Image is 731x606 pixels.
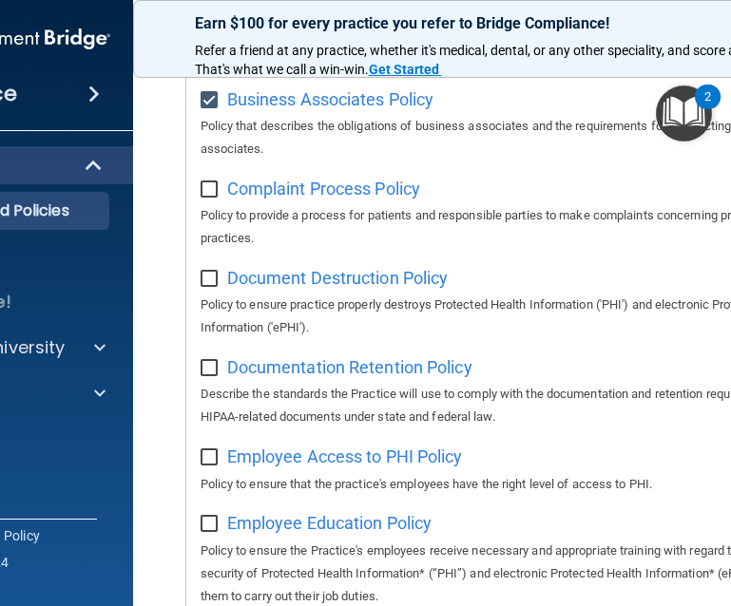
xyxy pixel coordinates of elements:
[369,62,442,77] a: Get Started
[227,446,463,466] span: Employee Access to PHI Policy
[227,357,472,377] span: Documentation Retention Policy
[656,85,712,142] button: Open Resource Center, 2 new notifications
[704,97,711,122] div: 2
[227,513,433,533] span: Employee Education Policy
[369,62,439,77] strong: Get Started
[227,268,449,288] span: Document Destruction Policy
[227,89,434,109] span: Business Associates Policy
[227,179,420,199] span: Complaint Process Policy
